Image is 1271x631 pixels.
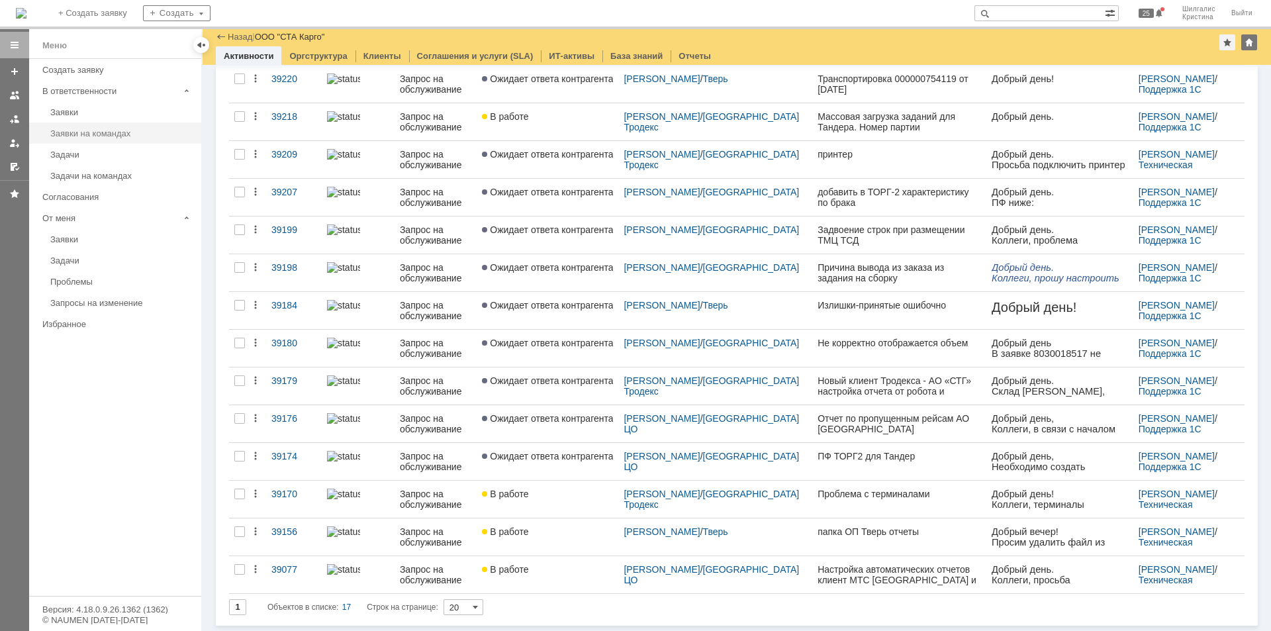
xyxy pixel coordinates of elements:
[477,254,618,291] a: Ожидает ответа контрагента
[271,451,316,461] div: 39174
[482,564,528,575] span: В работе
[818,564,981,585] div: Настройка автоматических отчетов клиент МТС [GEOGRAPHIC_DATA] и [GEOGRAPHIC_DATA]
[1139,235,1201,246] a: Поддержка 1С
[477,405,618,442] a: Ожидает ответа контрагента
[1182,13,1215,21] span: Кристина
[255,32,325,42] div: ООО "СТА Карго"
[812,518,986,556] a: папка ОП Тверь отчеты
[10,142,87,153] a: [DOMAIN_NAME]
[400,375,471,397] div: Запрос на обслуживание
[327,526,360,537] img: statusbar-0 (1).png
[327,300,360,311] img: statusbar-100 (1).png
[482,73,613,84] span: Ожидает ответа контрагента
[818,149,981,160] div: принтер
[1219,34,1235,50] div: Добавить в избранное
[193,37,209,53] div: Скрыть меню
[46,526,58,538] span: ya
[271,187,316,197] div: 39207
[395,103,477,140] a: Запрос на обслуживание
[4,156,25,177] a: Мои согласования
[52,189,58,201] span: p
[289,51,347,61] a: Оргструктура
[10,165,176,208] img: download
[271,375,316,386] div: 39179
[110,189,113,201] span: .
[24,283,101,293] span: [DOMAIN_NAME]
[10,64,72,75] span: С уважением,
[50,107,193,117] div: Заявки
[266,518,322,556] a: 39156
[327,489,360,499] img: statusbar-100 (1).png
[477,179,618,216] a: Ожидает ответа контрагента
[1139,375,1215,386] a: [PERSON_NAME]
[363,51,401,61] a: Клиенты
[1139,386,1201,397] a: Поддержка 1С
[812,103,986,140] a: Массовая загрузка заданий для Тандера. Номер партии
[1139,461,1201,472] a: Поддержка 1С
[107,216,115,226] span: ru
[482,224,613,235] span: Ожидает ответа контрагента
[400,262,471,283] div: Запрос на обслуживание
[1139,111,1215,122] a: [PERSON_NAME]
[50,216,57,226] span: E
[50,171,193,181] div: Задачи на командах
[1139,564,1215,575] a: [PERSON_NAME]
[477,292,618,329] a: Ожидает ответа контрагента
[266,254,322,291] a: 39198
[1139,575,1196,596] a: Техническая поддержка
[327,73,360,84] img: statusbar-100 (1).png
[400,413,471,434] div: Запрос на обслуживание
[624,111,802,132] a: [GEOGRAPHIC_DATA] Тродекс
[624,375,700,386] a: [PERSON_NAME]
[400,526,471,548] div: Запрос на обслуживание
[812,217,986,254] a: Задвоение строк при размещении ТМЦ ТСД
[624,526,700,537] a: [PERSON_NAME]
[75,148,84,159] span: ru
[1139,451,1215,461] a: [PERSON_NAME]
[812,443,986,480] a: ПФ ТОРГ2 для Тандер
[327,224,360,235] img: statusbar-100 (1).png
[47,477,50,489] span: .
[1139,537,1196,558] a: Техническая поддержка
[482,526,528,537] span: В работе
[818,413,981,434] div: Отчет по пропущенным рейсам АО [GEOGRAPHIC_DATA]
[271,224,316,235] div: 39199
[250,73,261,84] div: Действия
[50,150,193,160] div: Задачи
[812,292,986,329] a: Излишки-принятые ошибочно
[395,481,477,518] a: Запрос на обслуживание
[812,481,986,518] a: Проблема с терминалами
[818,73,981,95] div: Транспортировка 000000754119 от [DATE]
[1139,424,1201,434] a: Поддержка 1С
[482,338,613,348] span: Ожидает ответа контрагента
[271,489,316,499] div: 39170
[266,367,322,405] a: 39179
[266,217,322,254] a: 39199
[52,131,87,142] span: ncharuk
[624,413,802,434] a: [GEOGRAPHIC_DATA] ЦО
[1139,526,1215,537] a: [PERSON_NAME]
[10,226,87,237] a: [DOMAIN_NAME]
[50,538,70,550] span: com
[271,564,316,575] div: 39077
[48,216,50,226] span: .
[322,443,395,480] a: statusbar-0 (1).png
[266,556,322,593] a: 39077
[50,234,193,244] div: Заявки
[104,216,107,226] span: .
[30,21,76,32] b: АО «СТГ»
[395,217,477,254] a: Запрос на обслуживание
[327,111,360,122] img: statusbar-100 (1).png
[322,556,395,593] a: statusbar-0 (1).png
[29,64,43,74] span: SO
[812,254,986,291] a: Причина вывода из заказа из задания на сборку
[16,8,26,19] img: logo
[624,338,700,348] a: [PERSON_NAME]
[1241,34,1257,50] div: Изменить домашнюю страницу
[45,250,199,271] a: Задачи
[395,443,477,480] a: Запрос на обслуживание
[818,489,981,499] div: Проблема с терминалами
[482,111,528,122] span: В работе
[45,229,199,250] a: Заявки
